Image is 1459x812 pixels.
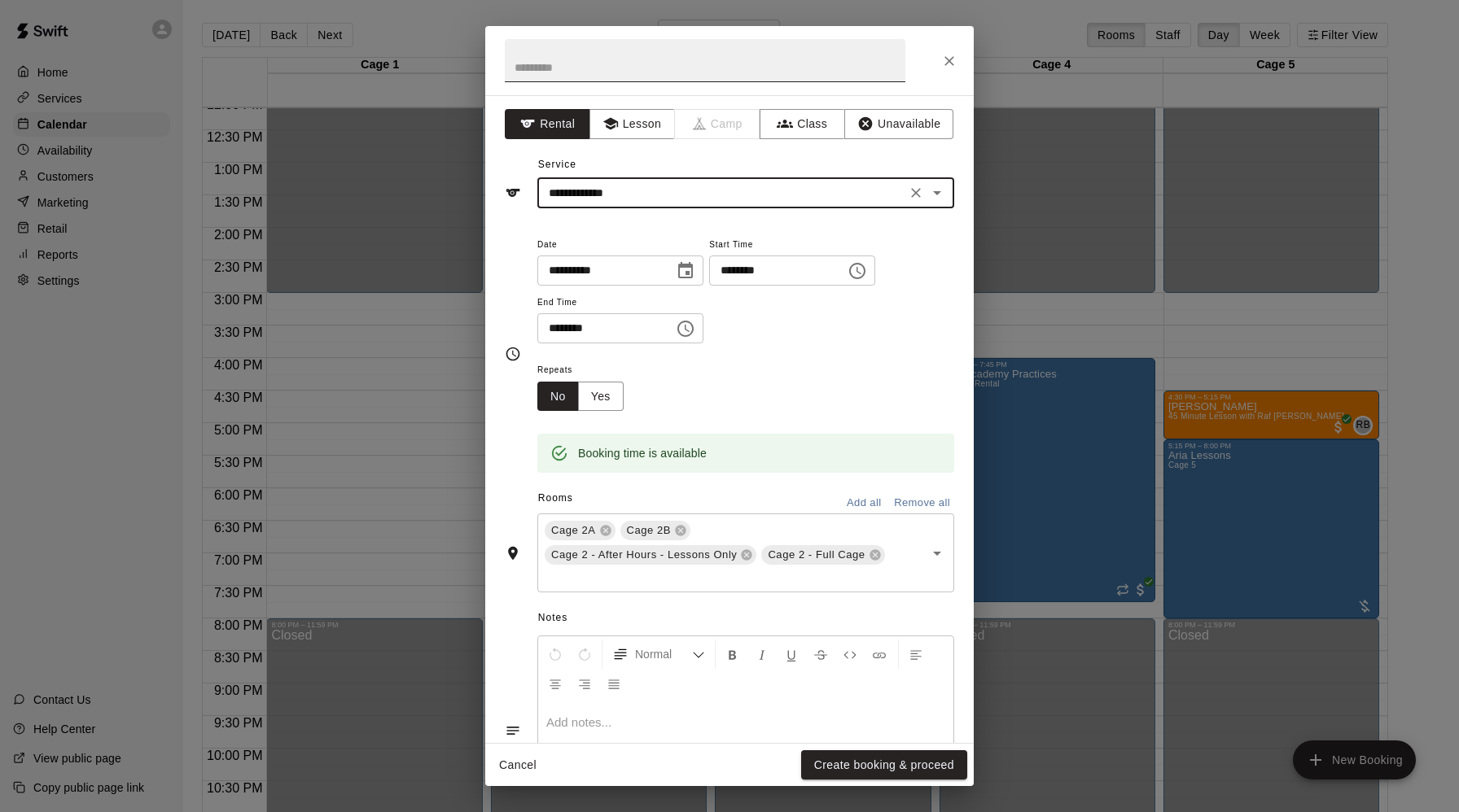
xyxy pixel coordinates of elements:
button: Center Align [541,669,569,698]
button: Clear [905,181,927,204]
button: Add all [838,491,890,516]
svg: Notes [505,723,521,739]
span: Repeats [537,360,637,382]
button: Format Bold [719,640,747,669]
button: Lesson [589,109,675,139]
div: Cage 2 - Full Cage [761,545,884,565]
button: Remove all [890,491,954,516]
button: Insert Code [836,640,864,669]
button: Format Underline [778,640,805,669]
span: Camps can only be created in the Services page [675,109,760,139]
button: Open [926,181,949,204]
button: Choose time, selected time is 5:00 PM [841,255,874,287]
span: Rooms [538,492,573,504]
span: Date [537,234,703,256]
button: Close [935,46,964,76]
span: End Time [537,292,703,314]
button: Create booking & proceed [801,750,967,780]
button: Right Align [571,669,598,698]
button: Format Italics [748,640,776,669]
button: Rental [505,109,590,139]
span: Cage 2 - After Hours - Lessons Only [545,547,743,563]
div: Cage 2 - After Hours - Lessons Only [545,545,756,565]
button: No [537,382,579,412]
span: Cage 2 - Full Cage [761,547,871,563]
span: Cage 2A [545,522,602,539]
button: Yes [578,382,624,412]
div: Cage 2B [620,521,691,540]
button: Format Strikethrough [807,640,835,669]
button: Insert Link [865,640,893,669]
span: Service [538,159,576,170]
span: Cage 2B [620,522,678,539]
span: Start Time [709,234,875,256]
svg: Timing [505,346,521,362]
button: Unavailable [844,109,953,139]
span: Notes [538,605,954,631]
span: Normal [635,646,692,662]
button: Choose time, selected time is 5:30 PM [669,312,702,345]
div: outlined button group [537,382,624,412]
svg: Rooms [505,545,521,561]
button: Cancel [492,750,544,780]
button: Undo [541,640,569,669]
button: Justify Align [600,669,628,698]
button: Choose date, selected date is Sep 16, 2025 [669,255,702,287]
div: Booking time is available [578,439,707,468]
button: Open [926,542,949,565]
svg: Service [505,185,521,201]
button: Left Align [902,640,930,669]
button: Formatting Options [606,640,712,669]
button: Class [760,109,845,139]
button: Redo [571,640,598,669]
div: Cage 2A [545,521,616,540]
